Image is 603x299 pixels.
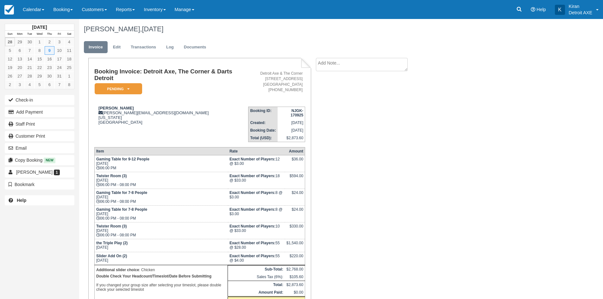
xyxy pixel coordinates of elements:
i: Help [531,7,535,12]
td: Sales Tax (6%): [228,273,285,281]
a: 28 [5,38,15,46]
strong: [PERSON_NAME] [98,106,134,110]
th: Sat [64,31,74,38]
a: 2 [5,80,15,89]
strong: Gaming Table for 7-8 People [96,207,147,212]
td: [DATE] 06:00 PM - 08:00 PM [94,205,228,222]
td: 55 @ $28.00 [228,239,285,252]
div: $24.00 [286,207,303,217]
a: 4 [25,80,35,89]
td: 8 @ $3.00 [228,205,285,222]
a: 11 [64,46,74,55]
a: 29 [35,72,44,80]
button: Bookmark [5,179,74,190]
a: 26 [5,72,15,80]
a: 13 [15,55,25,63]
th: Tue [25,31,35,38]
h1: Booking Invoice: Detroit Axe, The Corner & Darts Detroit [94,68,248,81]
button: Email [5,143,74,153]
a: 29 [15,38,25,46]
a: 3 [54,38,64,46]
a: 12 [5,55,15,63]
a: 30 [45,72,54,80]
a: 2 [45,38,54,46]
a: Help [5,195,74,205]
td: 8 @ $3.00 [228,189,285,205]
th: Sub-Total: [228,265,285,273]
a: 5 [5,46,15,55]
a: 3 [15,80,25,89]
td: $2,873.60 [278,134,305,142]
strong: [DATE] [32,25,47,30]
a: Customer Print [5,131,74,141]
td: $2,768.00 [285,265,305,273]
button: Copy Booking New [5,155,74,165]
strong: Exact Number of Players [229,224,275,228]
a: 31 [54,72,64,80]
td: $0.00 [285,289,305,297]
span: 1 [54,170,60,175]
div: $24.00 [286,190,303,200]
th: Mon [15,31,25,38]
td: 10 @ $33.00 [228,222,285,239]
div: [PERSON_NAME][EMAIL_ADDRESS][DOMAIN_NAME] [US_STATE] [GEOGRAPHIC_DATA] [94,106,248,125]
a: 1 [35,38,44,46]
th: Total (USD): [248,134,278,142]
a: 24 [54,63,64,72]
strong: Twister Room (3) [96,224,127,228]
th: Fri [54,31,64,38]
td: 12 @ $3.00 [228,155,285,172]
th: Item [94,147,228,155]
a: 30 [25,38,35,46]
a: 15 [35,55,44,63]
td: [DATE] 06:00 PM - 08:00 PM [94,172,228,189]
a: Log [161,41,179,53]
strong: NJGK-170925 [291,109,303,117]
p: : Chicken [96,267,226,273]
td: $105.60 [285,273,305,281]
a: 7 [25,46,35,55]
span: Help [537,7,546,12]
td: [DATE] 06:00 PM - 08:00 PM [94,189,228,205]
a: Staff Print [5,119,74,129]
h1: [PERSON_NAME], [84,25,527,33]
strong: Twister Room (3) [96,174,127,178]
a: 16 [45,55,54,63]
th: Sun [5,31,15,38]
th: Rate [228,147,285,155]
a: Pending [94,83,140,95]
td: 18 @ $33.00 [228,172,285,189]
th: Amount [285,147,305,155]
a: 25 [64,63,74,72]
strong: Exact Number of Players [229,241,275,245]
strong: the Triple Play (2) [96,241,128,245]
a: 17 [54,55,64,63]
a: 8 [35,46,44,55]
div: $330.00 [286,224,303,234]
strong: Exact Number of Players [229,254,275,258]
td: [DATE] 06:00 PM - 08:00 PM [94,222,228,239]
a: 10 [54,46,64,55]
div: K [555,5,565,15]
div: $36.00 [286,157,303,166]
a: 22 [35,63,44,72]
span: [PERSON_NAME] [16,170,53,175]
th: Amount Paid: [228,289,285,297]
td: $2,873.60 [285,281,305,289]
th: Thu [45,31,54,38]
p: Kiran [569,3,592,9]
a: 9 [45,46,54,55]
a: Invoice [84,41,108,53]
a: 7 [54,80,64,89]
a: 1 [64,72,74,80]
p: If you changed your group size after selecting your timeslot, please double check your selected t... [96,273,226,293]
a: 19 [5,63,15,72]
address: Detroit Axe & The Corner [STREET_ADDRESS] [GEOGRAPHIC_DATA] [PHONE_NUMBER] [251,71,303,93]
strong: Exact Number of Players [229,207,275,212]
strong: Additional slider choice [96,268,139,272]
th: Created: [248,119,278,127]
strong: Exact Number of Players [229,190,275,195]
td: [DATE] [94,239,228,252]
td: [DATE] 06:00 PM [94,155,228,172]
a: 21 [25,63,35,72]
